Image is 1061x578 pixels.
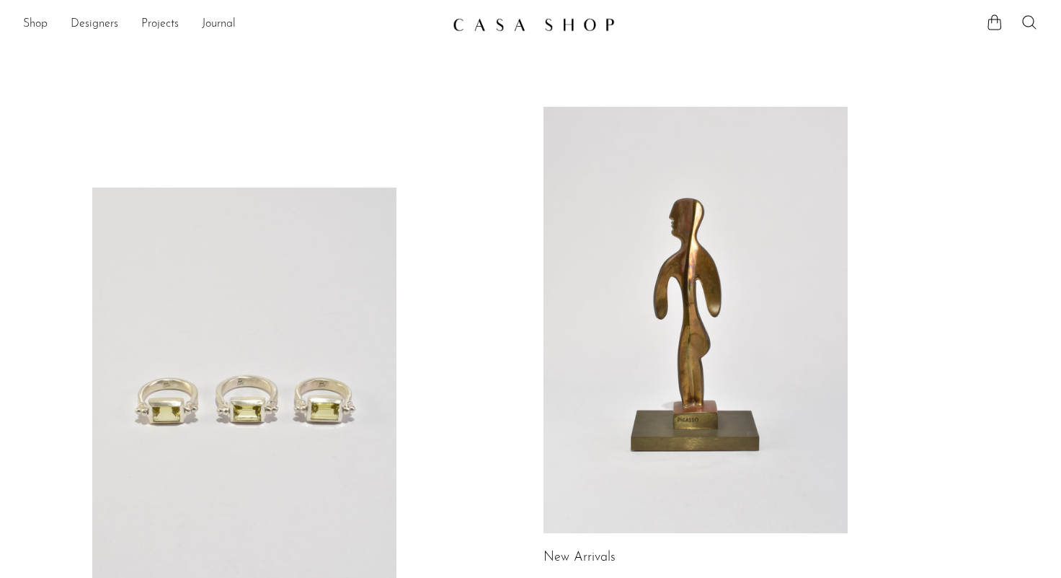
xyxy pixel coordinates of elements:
[543,551,616,564] a: New Arrivals
[71,15,118,34] a: Designers
[202,15,236,34] a: Journal
[23,12,441,37] ul: NEW HEADER MENU
[141,15,179,34] a: Projects
[23,15,48,34] a: Shop
[23,12,441,37] nav: Desktop navigation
